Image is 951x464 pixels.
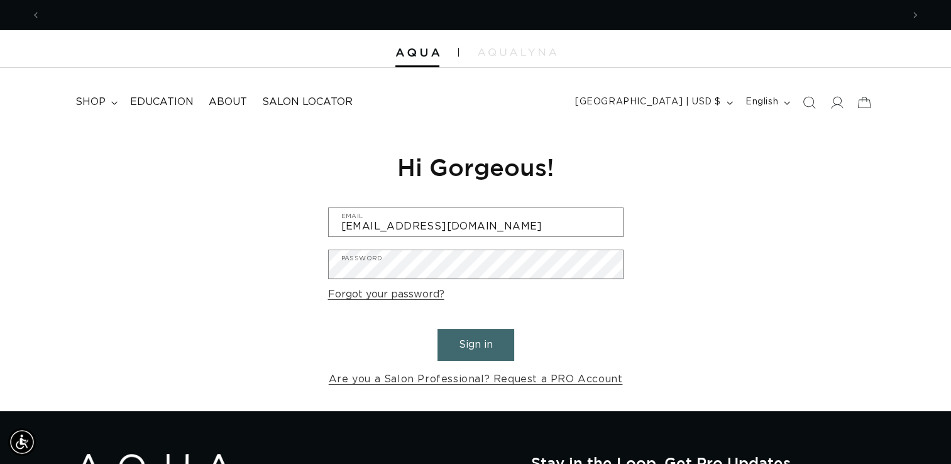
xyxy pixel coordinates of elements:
[8,428,36,456] div: Accessibility Menu
[255,88,360,116] a: Salon Locator
[784,328,951,464] iframe: Chat Widget
[22,3,50,27] button: Previous announcement
[745,96,778,109] span: English
[328,152,624,182] h1: Hi Gorgeous!
[262,96,353,109] span: Salon Locator
[209,96,247,109] span: About
[437,329,514,361] button: Sign in
[328,285,444,304] a: Forgot your password?
[329,370,623,389] a: Are you a Salon Professional? Request a PRO Account
[123,88,201,116] a: Education
[478,48,556,56] img: aqualyna.com
[575,96,721,109] span: [GEOGRAPHIC_DATA] | USD $
[201,88,255,116] a: About
[130,96,194,109] span: Education
[901,3,929,27] button: Next announcement
[68,88,123,116] summary: shop
[795,89,823,116] summary: Search
[568,91,738,114] button: [GEOGRAPHIC_DATA] | USD $
[738,91,795,114] button: English
[395,48,439,57] img: Aqua Hair Extensions
[75,96,106,109] span: shop
[329,208,623,236] input: Email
